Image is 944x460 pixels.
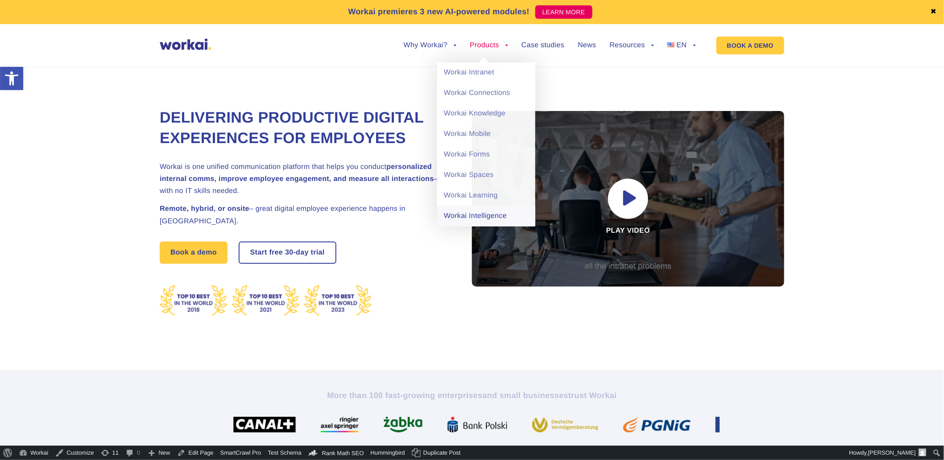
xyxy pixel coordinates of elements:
[437,165,535,185] a: Workai Spaces
[868,449,916,456] span: [PERSON_NAME]
[348,6,530,18] p: Workai premieres 3 new AI-powered modules!
[368,446,409,460] a: Hummingbird
[112,446,119,460] span: 11
[240,242,335,263] a: Start free30-daytrial
[470,42,508,49] a: Products
[224,390,720,401] h2: More than 100 fast-growing enterprises trust Workai
[160,242,228,264] a: Book a demo
[160,161,450,197] h2: Workai is one unified communication platform that helps you conduct – with no IT skills needed.
[158,446,170,460] span: New
[846,446,930,460] a: Howdy,
[931,8,937,16] a: ✖
[578,42,596,49] a: News
[305,446,368,460] a: Rank Math Dashboard
[716,37,784,54] a: BOOK A DEMO
[16,446,52,460] a: Workai
[437,206,535,226] a: Workai Intelligence
[610,42,654,49] a: Resources
[52,446,97,460] a: Customize
[437,83,535,103] a: Workai Connections
[160,203,450,227] h2: – great digital employee experience happens in [GEOGRAPHIC_DATA].
[137,446,140,460] span: 0
[322,450,364,456] span: Rank Math SEO
[472,111,784,287] div: Play video
[265,446,305,460] a: Test Schema
[404,42,456,49] a: Why Workai?
[677,41,687,49] span: EN
[437,124,535,144] a: Workai Mobile
[437,185,535,206] a: Workai Learning
[437,103,535,124] a: Workai Knowledge
[423,446,461,460] span: Duplicate Post
[483,391,568,400] i: and small businesses
[285,249,309,256] i: 30-day
[535,5,592,19] a: LEARN MORE
[160,108,450,149] h1: Delivering Productive Digital Experiences for Employees
[437,144,535,165] a: Workai Forms
[174,446,217,460] a: Edit Page
[437,62,535,83] a: Workai Intranet
[522,42,564,49] a: Case studies
[160,205,249,213] strong: Remote, hybrid, or onsite
[217,446,265,460] a: SmartCrawl Pro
